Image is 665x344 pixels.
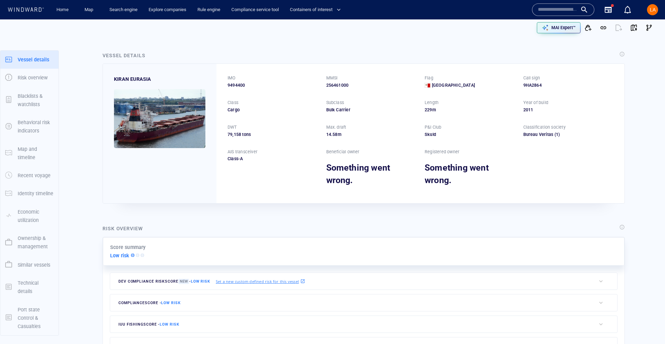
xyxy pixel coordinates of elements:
p: DWT [228,124,237,130]
p: Map and timeline [18,145,54,162]
span: (1) [553,131,613,138]
a: Risk overview [0,74,59,81]
span: 14 [326,132,331,137]
p: Port state Control & Casualties [18,306,54,331]
p: Ownership & management [18,234,54,251]
a: Set a new custom defined risk for this vessel [216,277,305,285]
p: P&I Club [425,124,442,130]
button: Risk overview [0,69,59,87]
button: LA [646,3,659,17]
a: Economic utilization [0,212,59,219]
p: Low risk [110,251,130,260]
p: Flag [425,75,433,81]
p: Technical details [18,279,54,296]
span: Dev Compliance risk score - [118,279,210,284]
div: 256461000 [326,82,417,88]
div: 2011 [523,107,614,113]
p: Blacklists & watchlists [18,92,54,109]
button: Home [51,4,73,16]
iframe: Chat [636,313,660,339]
span: 58 [332,132,337,137]
p: Year of build [523,100,549,106]
button: Recent voyage [0,166,59,184]
span: LA [650,7,656,12]
button: Map and timeline [0,140,59,167]
p: Vessel details [18,55,49,64]
button: Behavioral risk indicators [0,113,59,140]
span: Containers of interest [290,6,341,14]
p: Identity timeline [18,189,53,198]
p: Max. draft [326,124,346,130]
p: AIS transceiver [228,149,257,155]
p: Registered owner [425,149,459,155]
img: 5905c3502fdb875836697be6_0 [114,89,205,148]
a: Compliance service tool [229,4,282,16]
a: Home [54,4,71,16]
span: 229 [425,107,432,112]
button: Identity timeline [0,184,59,203]
p: Classification society [523,124,566,130]
span: compliance score - [118,301,181,305]
div: Bulk Carrier [326,107,417,113]
button: Map [79,4,101,16]
span: Low risk [160,322,179,327]
button: Get link [596,20,611,35]
p: Score summary [110,243,146,251]
div: Vessel details [103,51,145,60]
button: Ownership & management [0,229,59,256]
p: Recent voyage [18,171,51,180]
p: Similar vessels [18,261,50,269]
span: IUU Fishing score - [118,322,179,327]
p: Economic utilization [18,208,54,225]
button: Similar vessels [0,256,59,274]
a: Recent voyage [0,172,59,179]
div: Risk overview [103,224,143,233]
span: Low risk [191,279,210,284]
span: [GEOGRAPHIC_DATA] [432,82,475,88]
span: Class-A [228,156,243,161]
div: Bureau Veritas [523,131,614,138]
span: New [178,279,189,284]
div: 79,158 tons [228,131,318,138]
p: Behavioral risk indicators [18,118,54,135]
button: Visual Link Analysis [641,20,657,35]
p: Subclass [326,100,344,106]
span: 9494400 [228,82,245,88]
a: Map [82,4,98,16]
span: . [331,132,332,137]
p: MMSI [326,75,338,81]
button: Blacklists & watchlists [0,87,59,114]
p: Beneficial owner [326,149,360,155]
button: Add to vessel list [580,20,596,35]
div: KIRAN EURASIA [114,75,151,83]
button: Containers of interest [287,4,347,16]
button: Port state Control & Casualties [0,301,59,336]
a: Behavioral risk indicators [0,123,59,130]
button: View on map [626,20,641,35]
a: Explore companies [146,4,189,16]
div: 9HA2864 [523,82,614,88]
div: Skuld [425,131,515,138]
h1: Something went wrong. [425,162,515,187]
a: Blacklists & watchlists [0,96,59,103]
p: IMO [228,75,236,81]
a: Search engine [107,4,140,16]
a: Ownership & management [0,239,59,246]
p: Set a new custom defined risk for this vessel [216,278,299,284]
button: Technical details [0,274,59,301]
span: m [432,107,436,112]
a: Vessel details [0,56,59,62]
span: m [338,132,342,137]
button: MAI Expert™ [537,22,580,33]
button: Vessel details [0,51,59,69]
a: Rule engine [195,4,223,16]
p: Call sign [523,75,540,81]
div: Notification center [623,6,632,14]
h1: Something went wrong. [326,162,417,187]
p: Risk overview [18,74,48,82]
